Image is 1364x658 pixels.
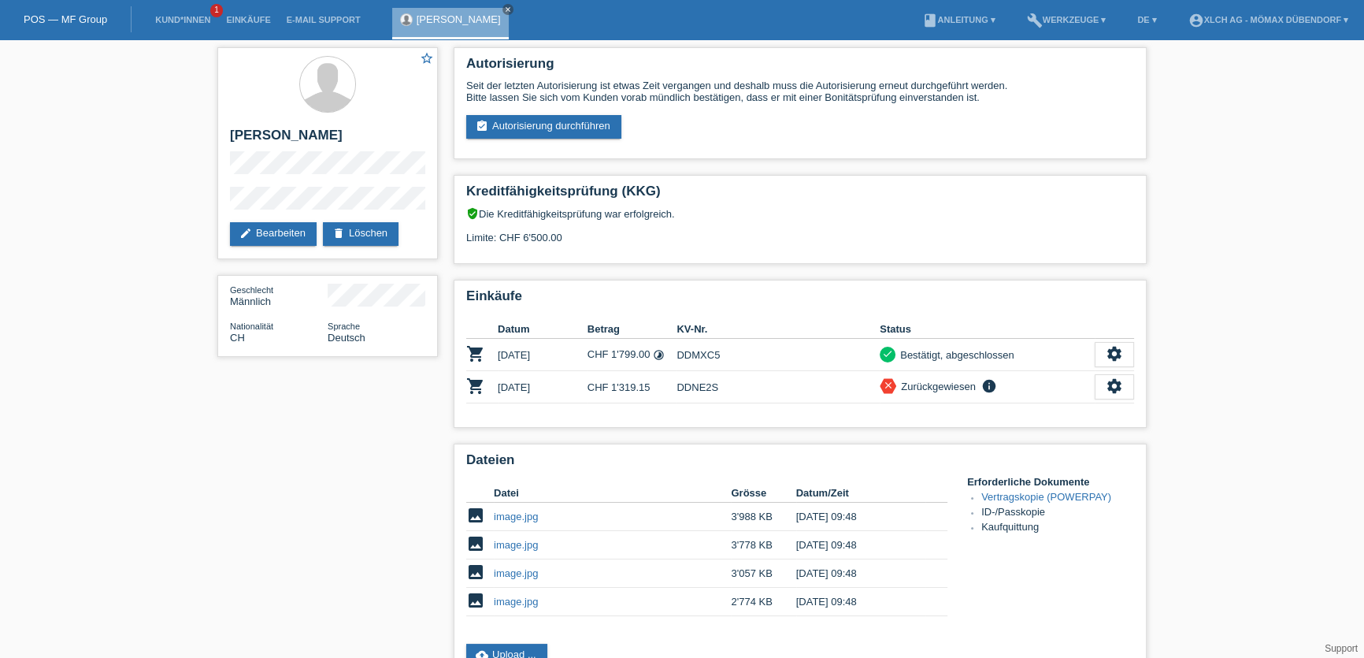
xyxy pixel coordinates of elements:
a: Kund*innen [147,15,218,24]
i: close [504,6,512,13]
i: image [466,534,485,553]
td: 2'774 KB [731,588,795,616]
td: [DATE] [498,339,587,371]
i: info [980,378,999,394]
th: Datum/Zeit [796,484,925,503]
td: [DATE] 09:48 [796,559,925,588]
td: [DATE] 09:48 [796,588,925,616]
span: 1 [210,4,223,17]
i: settings [1106,345,1123,362]
a: bookAnleitung ▾ [914,15,1003,24]
span: Geschlecht [230,285,273,295]
td: DDMXC5 [676,339,880,371]
td: 3'778 KB [731,531,795,559]
td: DDNE2S [676,371,880,403]
td: [DATE] 09:48 [796,503,925,531]
a: close [502,4,513,15]
i: image [466,506,485,525]
th: Datei [494,484,731,503]
a: deleteLöschen [323,222,398,246]
a: E-Mail Support [279,15,369,24]
div: Die Kreditfähigkeitsprüfung war erfolgreich. Limite: CHF 6'500.00 [466,207,1134,255]
i: close [883,380,894,391]
span: Nationalität [230,322,273,331]
th: KV-Nr. [676,320,880,339]
a: image.jpg [494,596,538,608]
a: account_circleXLCH AG - Mömax Dübendorf ▾ [1181,15,1356,24]
td: CHF 1'319.15 [587,371,677,403]
i: book [921,13,937,28]
a: POS — MF Group [24,13,107,25]
i: assignment_turned_in [476,120,488,132]
td: 3'988 KB [731,503,795,531]
a: buildWerkzeuge ▾ [1019,15,1114,24]
a: Einkäufe [218,15,278,24]
span: Schweiz [230,332,245,344]
td: [DATE] [498,371,587,403]
i: edit [239,227,252,240]
i: verified_user [466,207,479,220]
i: image [466,591,485,610]
a: image.jpg [494,567,538,579]
a: star_border [420,51,434,68]
a: image.jpg [494,539,538,551]
div: Zurückgewiesen [896,378,976,395]
span: Deutsch [328,332,365,344]
span: Sprache [328,322,360,331]
i: POSP00007596 [466,344,485,363]
h2: [PERSON_NAME] [230,128,425,151]
i: star_border [420,51,434,65]
a: assignment_turned_inAutorisierung durchführen [466,115,621,139]
h2: Einkäufe [466,288,1134,312]
th: Status [880,320,1095,339]
li: ID-/Passkopie [981,506,1134,521]
i: timelapse [653,349,665,361]
div: Bestätigt, abgeschlossen [895,347,1014,363]
h2: Kreditfähigkeitsprüfung (KKG) [466,184,1134,207]
h4: Erforderliche Dokumente [967,476,1134,488]
a: Vertragskopie (POWERPAY) [981,491,1111,503]
i: build [1027,13,1043,28]
a: DE ▾ [1129,15,1164,24]
i: POSP00027440 [466,377,485,396]
a: Support [1325,643,1358,654]
li: Kaufquittung [981,521,1134,536]
i: settings [1106,377,1123,395]
i: check [882,348,893,359]
i: image [466,563,485,582]
h2: Autorisierung [466,56,1134,80]
div: Seit der letzten Autorisierung ist etwas Zeit vergangen und deshalb muss die Autorisierung erneut... [466,80,1134,103]
th: Datum [498,320,587,339]
i: account_circle [1188,13,1204,28]
a: [PERSON_NAME] [417,13,501,25]
div: Männlich [230,284,328,307]
td: CHF 1'799.00 [587,339,677,371]
a: image.jpg [494,511,538,522]
i: delete [332,227,345,240]
a: editBearbeiten [230,222,317,246]
td: [DATE] 09:48 [796,531,925,559]
th: Betrag [587,320,677,339]
td: 3'057 KB [731,559,795,588]
h2: Dateien [466,452,1134,476]
th: Grösse [731,484,795,503]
